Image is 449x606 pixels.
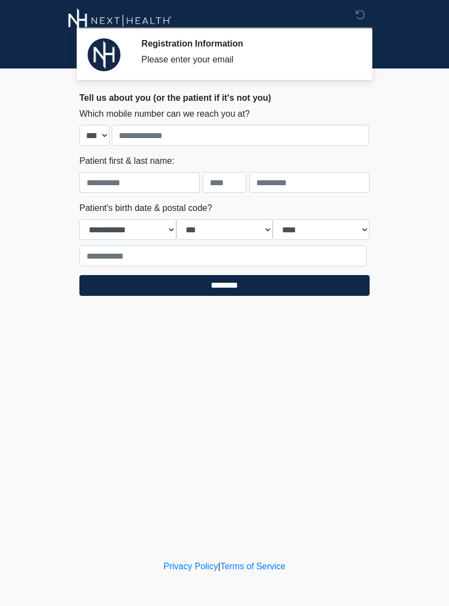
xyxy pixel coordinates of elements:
label: Patient's birth date & postal code? [79,202,212,215]
img: Agent Avatar [88,38,120,71]
div: Please enter your email [141,53,353,66]
a: Terms of Service [220,562,285,571]
h2: Tell us about you (or the patient if it's not you) [79,93,370,103]
a: | [218,562,220,571]
h2: Registration Information [141,38,353,49]
img: Next-Health Montecito Logo [68,8,172,33]
a: Privacy Policy [164,562,218,571]
label: Patient first & last name: [79,155,174,168]
label: Which mobile number can we reach you at? [79,107,250,121]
